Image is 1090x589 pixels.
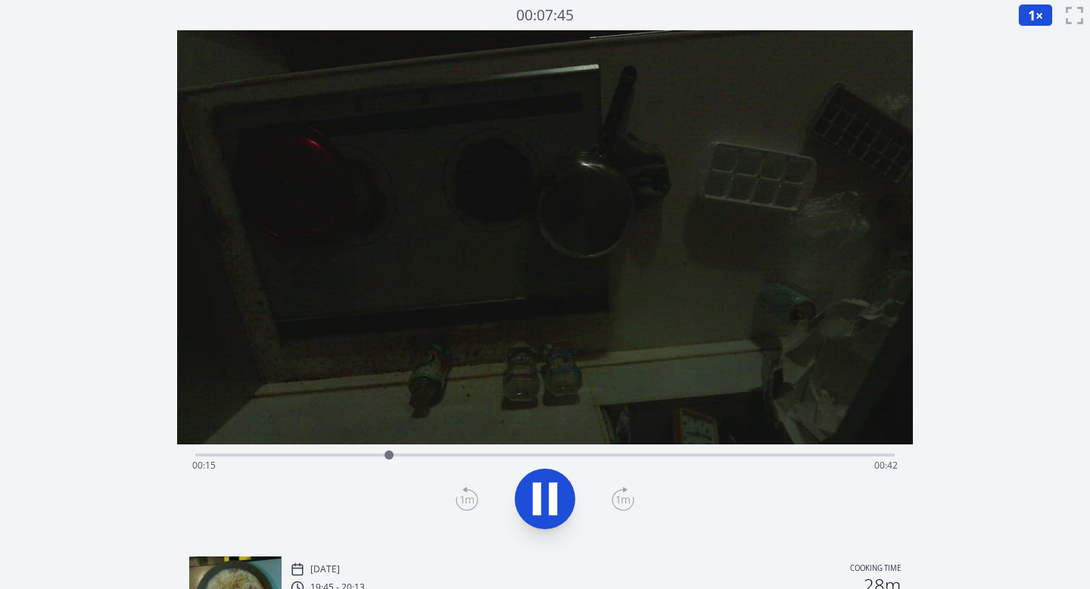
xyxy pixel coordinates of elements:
p: [DATE] [310,563,340,575]
span: 00:42 [874,459,898,472]
button: 1× [1018,4,1053,26]
span: 1 [1028,6,1035,24]
span: 00:15 [192,459,216,472]
a: 00:07:45 [516,5,574,26]
p: Cooking time [850,563,901,576]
